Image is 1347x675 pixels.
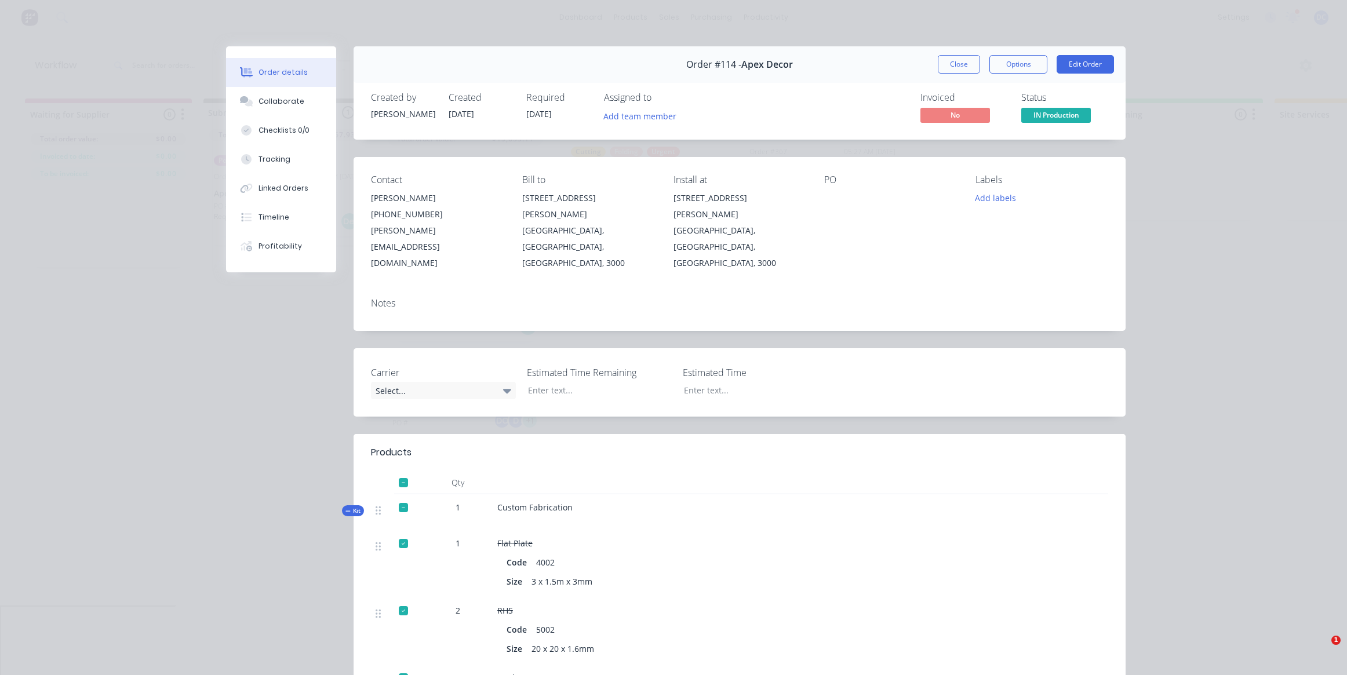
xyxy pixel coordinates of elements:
button: Add team member [598,108,683,123]
div: 20 x 20 x 1.6mm [527,640,599,657]
span: Order #114 - [686,59,741,70]
div: Tracking [259,154,290,165]
div: 4002 [531,554,559,571]
button: Kit [342,505,364,516]
span: 1 [456,537,460,549]
div: Notes [371,298,1108,309]
button: Profitability [226,232,336,261]
div: Contact [371,174,504,185]
div: [STREET_ADDRESS][PERSON_NAME] [522,190,655,222]
div: Timeline [259,212,289,222]
div: Invoiced [920,92,1007,103]
label: Estimated Time Remaining [527,366,672,380]
button: IN Production [1021,108,1091,125]
div: [PHONE_NUMBER] [371,206,504,222]
div: 3 x 1.5m x 3mm [527,573,597,590]
span: Flat Plate [497,538,533,549]
div: Created [449,92,512,103]
div: [GEOGRAPHIC_DATA], [GEOGRAPHIC_DATA], [GEOGRAPHIC_DATA], 3000 [673,222,806,271]
div: Checklists 0/0 [259,125,310,136]
span: [DATE] [449,108,474,119]
div: [PERSON_NAME][EMAIL_ADDRESS][DOMAIN_NAME] [371,222,504,271]
div: Linked Orders [259,183,308,194]
button: Options [989,55,1047,74]
span: No [920,108,990,122]
button: Edit Order [1057,55,1114,74]
div: Install at [673,174,806,185]
span: RHS [497,605,513,616]
span: Apex Decor [741,59,793,70]
iframe: Intercom live chat [1308,636,1335,663]
span: IN Production [1021,108,1091,122]
div: [PERSON_NAME] [371,108,435,120]
span: 1 [1331,636,1341,645]
div: Assigned to [604,92,720,103]
div: [GEOGRAPHIC_DATA], [GEOGRAPHIC_DATA], [GEOGRAPHIC_DATA], 3000 [522,222,655,271]
button: Close [938,55,980,74]
div: [STREET_ADDRESS][PERSON_NAME][GEOGRAPHIC_DATA], [GEOGRAPHIC_DATA], [GEOGRAPHIC_DATA], 3000 [673,190,806,271]
button: Checklists 0/0 [226,116,336,145]
div: Select... [371,382,516,399]
button: Collaborate [226,87,336,116]
div: Status [1021,92,1108,103]
div: [PERSON_NAME][PHONE_NUMBER][PERSON_NAME][EMAIL_ADDRESS][DOMAIN_NAME] [371,190,504,271]
div: Code [507,621,531,638]
div: Profitability [259,241,302,251]
div: Code [507,554,531,571]
div: Bill to [522,174,655,185]
button: Tracking [226,145,336,174]
div: [PERSON_NAME] [371,190,504,206]
div: Products [371,446,412,459]
button: Add team member [604,108,683,123]
label: Estimated Time [683,366,828,380]
div: Labels [975,174,1108,185]
span: Custom Fabrication [497,502,573,513]
span: [DATE] [526,108,552,119]
div: Collaborate [259,96,304,107]
button: Order details [226,58,336,87]
button: Add labels [969,190,1022,206]
div: PO [824,174,957,185]
div: [STREET_ADDRESS][PERSON_NAME] [673,190,806,222]
div: 5002 [531,621,559,638]
div: Qty [423,471,493,494]
label: Carrier [371,366,516,380]
div: [STREET_ADDRESS][PERSON_NAME][GEOGRAPHIC_DATA], [GEOGRAPHIC_DATA], [GEOGRAPHIC_DATA], 3000 [522,190,655,271]
div: Order details [259,67,308,78]
span: 1 [456,501,460,513]
button: Linked Orders [226,174,336,203]
div: Required [526,92,590,103]
div: Created by [371,92,435,103]
button: Timeline [226,203,336,232]
span: 2 [456,604,460,616]
span: Kit [345,506,361,515]
div: Size [507,573,527,590]
div: Size [507,640,527,657]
